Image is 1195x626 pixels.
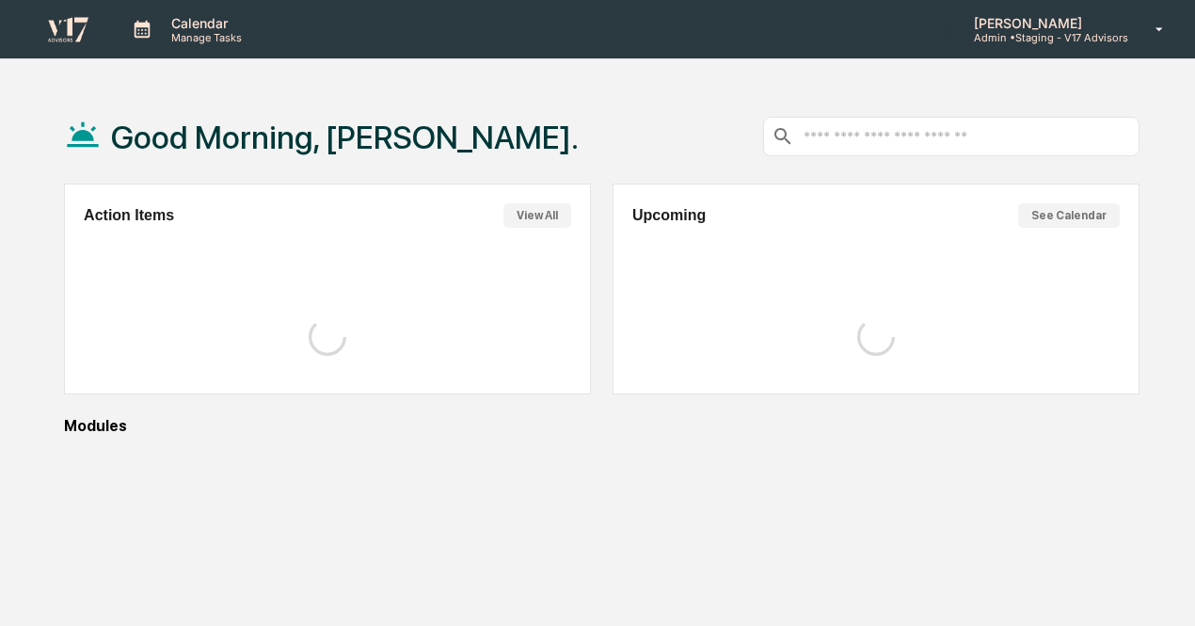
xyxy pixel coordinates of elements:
h2: Action Items [84,207,174,224]
img: logo [45,15,90,42]
button: View All [503,203,571,228]
p: [PERSON_NAME] [959,15,1128,31]
button: See Calendar [1018,203,1120,228]
h1: Good Morning, [PERSON_NAME]. [111,119,579,156]
div: Modules [64,417,1139,435]
p: Manage Tasks [156,31,251,44]
p: Admin • Staging - V17 Advisors [959,31,1128,44]
p: Calendar [156,15,251,31]
h2: Upcoming [632,207,706,224]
